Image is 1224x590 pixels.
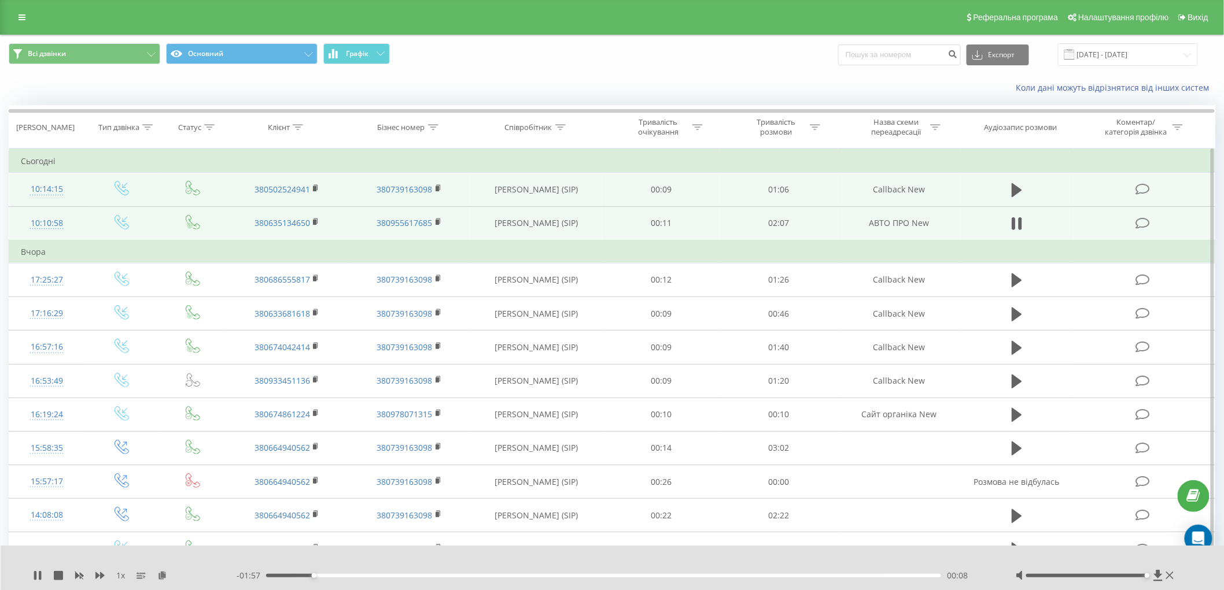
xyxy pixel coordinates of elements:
[9,43,160,64] button: Всі дзвінки
[628,117,690,137] div: Тривалість очікування
[255,442,310,453] a: 380664940562
[377,274,433,285] a: 380739163098
[470,263,602,296] td: [PERSON_NAME] (SIP)
[377,476,433,487] a: 380739163098
[470,532,602,566] td: [PERSON_NAME] (SIP)
[255,375,310,386] a: 380933451136
[838,364,961,398] td: Callback New
[21,504,73,526] div: 14:08:08
[720,364,838,398] td: 01:20
[268,123,290,132] div: Клієнт
[255,274,310,285] a: 380686555817
[21,302,73,325] div: 17:16:29
[377,409,433,420] a: 380978071315
[255,409,310,420] a: 380674861224
[21,370,73,392] div: 16:53:49
[974,476,1060,487] span: Розмова не відбулась
[255,342,310,352] a: 380674042414
[602,465,720,499] td: 00:26
[21,537,73,560] div: 11:28:55
[838,44,961,65] input: Пошук за номером
[720,465,838,499] td: 00:00
[838,297,961,331] td: Callback New
[838,331,961,364] td: Callback New
[116,570,125,581] span: 1 x
[602,431,720,465] td: 00:14
[377,543,433,554] a: 380739163098
[21,269,73,291] div: 17:25:27
[602,173,720,206] td: 00:09
[1102,117,1170,137] div: Коментар/категорія дзвінка
[21,470,73,493] div: 15:57:17
[745,117,807,137] div: Тривалість розмови
[838,173,961,206] td: Callback New
[470,499,602,532] td: [PERSON_NAME] (SIP)
[166,43,318,64] button: Основний
[255,217,310,228] a: 380635134650
[346,50,368,58] span: Графік
[720,263,838,296] td: 01:26
[602,297,720,331] td: 00:09
[178,123,201,132] div: Статус
[21,212,73,235] div: 10:10:58
[838,263,961,296] td: Callback New
[255,476,310,487] a: 380664940562
[967,44,1029,65] button: Експорт
[255,184,310,195] a: 380502524941
[16,123,75,132] div: [PERSON_NAME]
[470,331,602,364] td: [PERSON_NAME] (SIP)
[720,431,838,465] td: 03:02
[98,123,139,132] div: Тип дзвінка
[21,403,73,426] div: 16:19:24
[838,398,961,431] td: Сайт органіка New
[1188,13,1208,22] span: Вихід
[720,206,838,240] td: 02:07
[720,297,838,331] td: 00:46
[312,573,316,578] div: Accessibility label
[21,437,73,459] div: 15:58:35
[470,364,602,398] td: [PERSON_NAME] (SIP)
[974,13,1059,22] span: Реферальна програма
[9,150,1215,173] td: Сьогодні
[602,206,720,240] td: 00:11
[470,297,602,331] td: [PERSON_NAME] (SIP)
[470,465,602,499] td: [PERSON_NAME] (SIP)
[720,398,838,431] td: 00:10
[28,49,66,58] span: Всі дзвінки
[377,375,433,386] a: 380739163098
[838,532,961,566] td: Callback New
[602,499,720,532] td: 00:22
[237,570,266,581] span: - 01:57
[1145,573,1150,578] div: Accessibility label
[377,308,433,319] a: 380739163098
[21,336,73,358] div: 16:57:16
[602,532,720,566] td: 00:22
[1185,525,1212,552] div: Open Intercom Messenger
[838,206,961,240] td: АВТО ПРО New
[505,123,552,132] div: Співробітник
[602,331,720,364] td: 00:09
[470,206,602,240] td: [PERSON_NAME] (SIP)
[377,217,433,228] a: 380955617685
[470,431,602,465] td: [PERSON_NAME] (SIP)
[720,499,838,532] td: 02:22
[255,543,310,554] a: 380638757070
[377,510,433,521] a: 380739163098
[720,173,838,206] td: 01:06
[985,123,1057,132] div: Аудіозапис розмови
[865,117,927,137] div: Назва схеми переадресації
[602,263,720,296] td: 00:12
[947,570,968,581] span: 00:08
[255,510,310,521] a: 380664940562
[1078,13,1168,22] span: Налаштування профілю
[1016,82,1215,93] a: Коли дані можуть відрізнятися вiд інших систем
[377,442,433,453] a: 380739163098
[378,123,425,132] div: Бізнес номер
[602,398,720,431] td: 00:10
[720,331,838,364] td: 01:40
[21,178,73,201] div: 10:14:15
[602,364,720,398] td: 00:09
[377,184,433,195] a: 380739163098
[377,342,433,352] a: 380739163098
[470,173,602,206] td: [PERSON_NAME] (SIP)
